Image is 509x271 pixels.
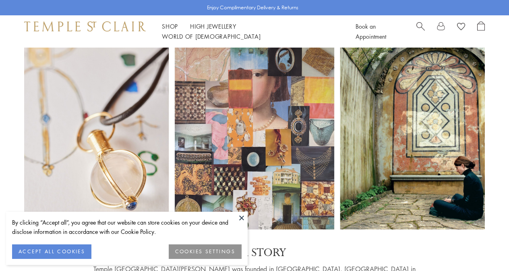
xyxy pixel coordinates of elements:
a: Open Shopping Bag [477,21,485,42]
div: By clicking “Accept all”, you agree that our website can store cookies on your device and disclos... [12,218,242,236]
button: COOKIES SETTINGS [169,244,242,259]
button: ACCEPT ALL COOKIES [12,244,91,259]
a: ShopShop [162,22,178,30]
img: Temple St. Clair [24,21,146,31]
a: View Wishlist [457,21,465,33]
a: Book an Appointment [356,22,386,40]
p: OUR STORY [93,246,416,260]
a: Search [416,21,425,42]
a: World of [DEMOGRAPHIC_DATA]World of [DEMOGRAPHIC_DATA] [162,32,261,40]
nav: Main navigation [162,21,337,42]
p: Enjoy Complimentary Delivery & Returns [207,4,298,12]
a: High JewelleryHigh Jewellery [190,22,236,30]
